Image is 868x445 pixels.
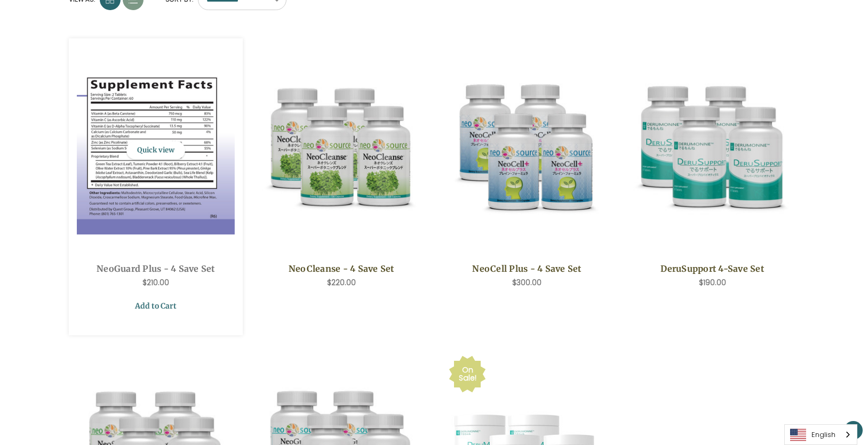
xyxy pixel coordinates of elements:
aside: Language selected: English [784,424,857,445]
span: $210.00 [142,277,169,288]
a: English [785,425,857,444]
a: DeruSupport 4-Save Set [639,262,786,275]
div: On Sale! [454,366,481,382]
img: NeoCell Plus - 4 Save Set [448,71,606,230]
a: NeoCleanse - 4 Save Set [268,262,415,275]
img: DeruSupport 4-Save Set [633,71,792,230]
a: DeruSupport 4-Save Set,$190.00 [633,46,792,255]
a: NeoGuard Plus - 4 Save Set [82,262,229,275]
button: Quick view [126,141,185,159]
img: NeoCleanse - 4 Save Set [262,71,420,230]
a: NeoGuard Plus - 4 Save Set,$210.00 [77,46,235,255]
div: Language [784,424,857,445]
a: NeoCell Plus - 4 Save Set,$300.00 [448,46,606,255]
span: $300.00 [512,277,541,288]
a: NeoCell Plus - 4 Save Set [453,262,600,275]
span: $190.00 [699,277,726,288]
span: $220.00 [327,277,356,288]
a: Add to Cart [77,296,235,316]
a: NeoCleanse - 4 Save Set,$220.00 [262,46,420,255]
